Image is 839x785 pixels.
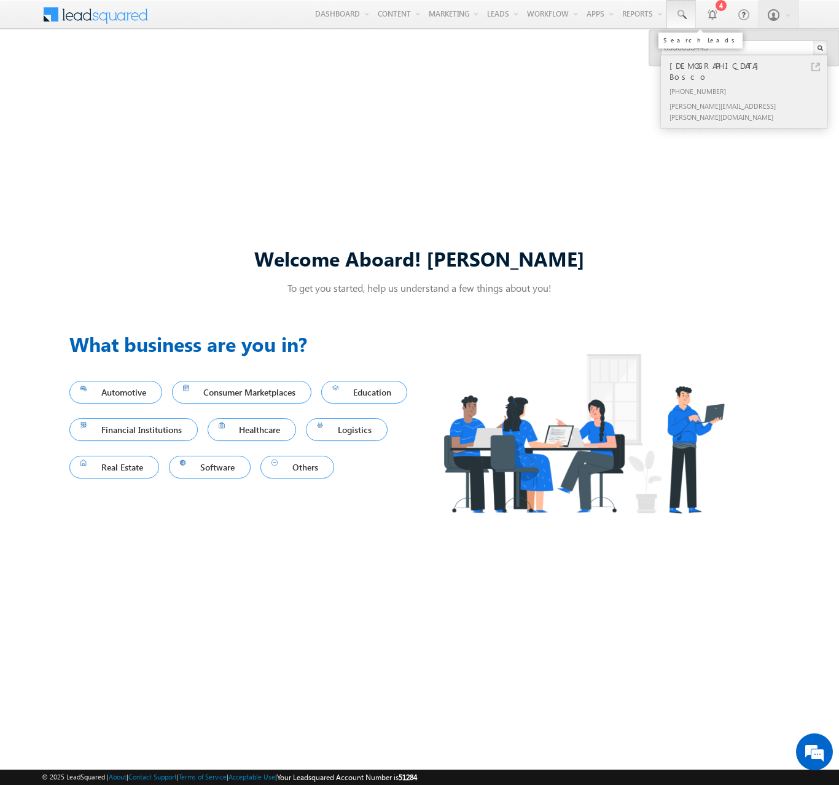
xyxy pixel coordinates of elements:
span: Financial Institutions [80,421,187,438]
span: © 2025 LeadSquared | | | | | [42,771,417,783]
span: Real Estate [80,459,148,475]
span: Others [271,459,323,475]
span: Education [332,384,396,400]
a: Acceptable Use [228,773,275,781]
span: Consumer Marketplaces [183,384,301,400]
h3: What business are you in? [69,329,419,359]
span: Healthcare [219,421,286,438]
p: To get you started, help us understand a few things about you! [69,281,770,294]
span: 51284 [399,773,417,782]
a: Contact Support [128,773,177,781]
div: [PHONE_NUMBER] [667,84,832,98]
div: [PERSON_NAME][EMAIL_ADDRESS][PERSON_NAME][DOMAIN_NAME] [667,98,832,124]
a: Terms of Service [179,773,227,781]
a: About [109,773,127,781]
span: Automotive [80,384,151,400]
div: [DEMOGRAPHIC_DATA] Bosco [667,59,832,84]
span: Logistics [317,421,377,438]
img: Industry.png [419,329,747,537]
span: Your Leadsquared Account Number is [277,773,417,782]
div: Search Leads [663,36,738,44]
span: Software [180,459,240,475]
div: Welcome Aboard! [PERSON_NAME] [69,245,770,271]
